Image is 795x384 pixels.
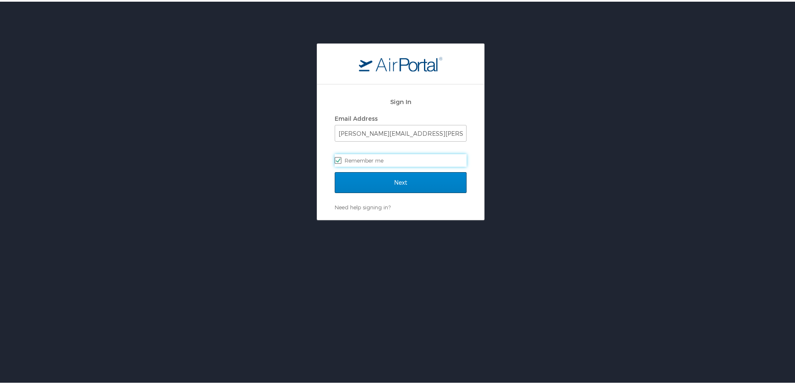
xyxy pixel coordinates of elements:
[359,55,442,70] img: logo
[335,170,467,191] input: Next
[335,113,378,120] label: Email Address
[335,153,467,165] label: Remember me
[335,95,467,105] h2: Sign In
[335,202,391,209] a: Need help signing in?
